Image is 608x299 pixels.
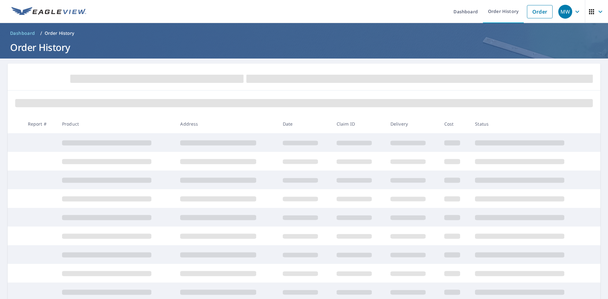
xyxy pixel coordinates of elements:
[558,5,572,19] div: MW
[8,28,38,38] a: Dashboard
[527,5,553,18] a: Order
[8,41,600,54] h1: Order History
[45,30,74,36] p: Order History
[470,115,588,133] th: Status
[23,115,57,133] th: Report #
[332,115,385,133] th: Claim ID
[57,115,175,133] th: Product
[10,30,35,36] span: Dashboard
[11,7,86,16] img: EV Logo
[175,115,277,133] th: Address
[278,115,332,133] th: Date
[439,115,470,133] th: Cost
[8,28,600,38] nav: breadcrumb
[40,29,42,37] li: /
[385,115,439,133] th: Delivery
